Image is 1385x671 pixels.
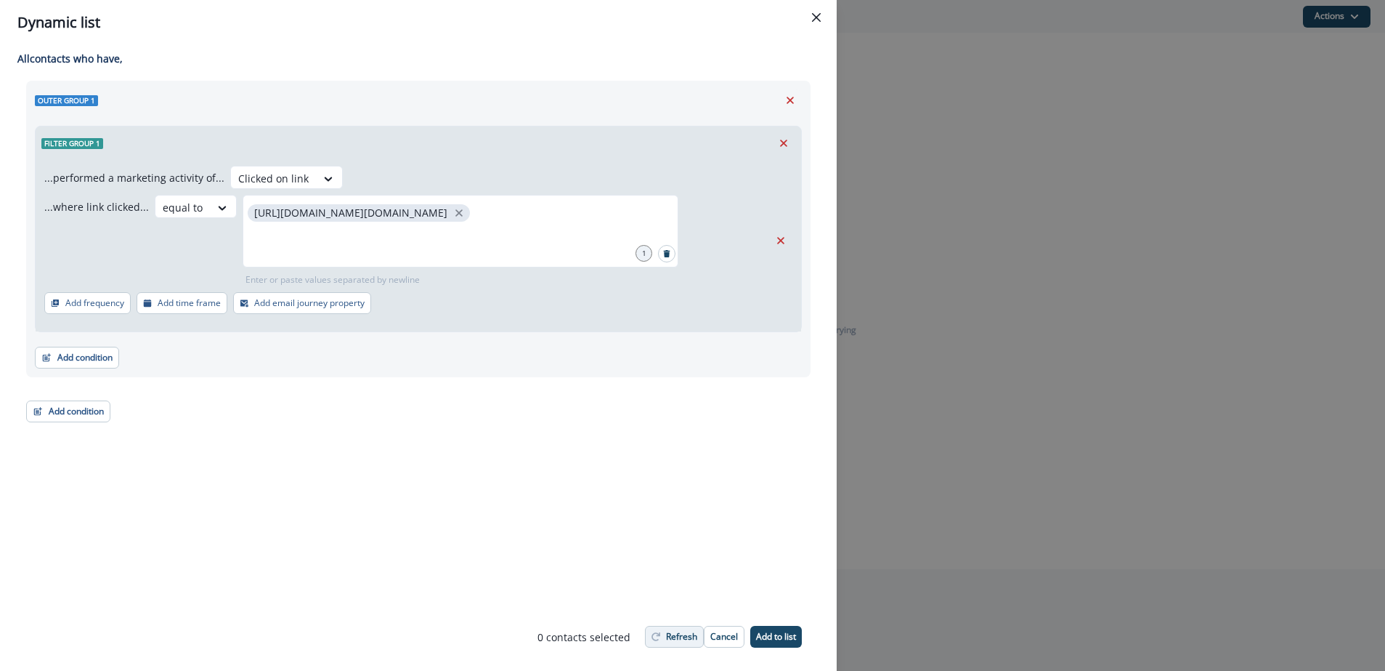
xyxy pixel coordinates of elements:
button: Add condition [26,401,110,422]
button: Refresh [645,626,704,648]
button: Remove [769,230,792,252]
p: Add email journey property [254,298,365,308]
button: Remove [772,132,795,154]
p: ...where link clicked... [44,199,149,214]
button: Cancel [704,626,744,648]
p: Refresh [666,632,697,642]
span: Filter group 1 [41,138,103,149]
button: Remove [779,89,802,111]
div: 1 [635,245,652,262]
p: Add frequency [65,298,124,308]
button: close [452,206,466,220]
p: All contact s who have, [17,51,811,66]
button: Add email journey property [233,292,371,314]
button: Add frequency [44,292,131,314]
button: Add time frame [137,292,227,314]
button: Close [805,6,828,29]
div: Dynamic list [17,12,819,33]
p: [URL][DOMAIN_NAME][DOMAIN_NAME] [254,207,447,220]
span: Outer group 1 [35,95,98,106]
button: Add to list [750,626,802,648]
p: Enter or paste values separated by newline [243,273,423,286]
p: Add to list [756,632,796,642]
p: 0 contact s selected [537,630,630,645]
p: Add time frame [158,298,221,308]
button: Search [658,245,675,262]
p: Cancel [710,632,738,642]
p: ...performed a marketing activity of... [44,170,224,185]
button: Add condition [35,347,119,369]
